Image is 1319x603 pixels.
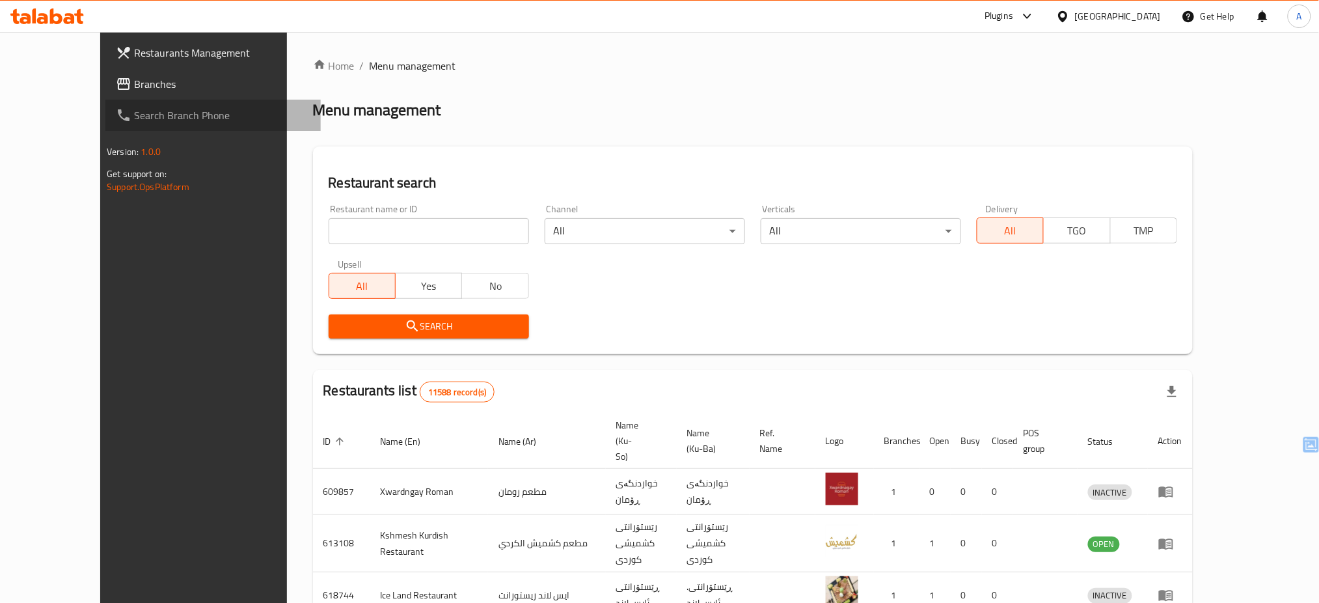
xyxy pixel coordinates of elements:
[677,469,750,515] td: خواردنگەی ڕۆمان
[1088,434,1130,449] span: Status
[951,414,982,469] th: Busy
[498,434,554,449] span: Name (Ar)
[467,277,523,296] span: No
[141,143,161,160] span: 1.0.0
[1088,588,1132,603] span: INACTIVE
[107,143,139,160] span: Version:
[982,414,1013,469] th: Closed
[826,473,858,505] img: Xwardngay Roman
[381,434,438,449] span: Name (En)
[1088,485,1132,500] span: INACTIVE
[401,277,457,296] span: Yes
[134,45,310,61] span: Restaurants Management
[329,315,529,339] button: Search
[1075,9,1161,23] div: [GEOGRAPHIC_DATA]
[815,414,874,469] th: Logo
[420,386,494,399] span: 11588 record(s)
[951,469,982,515] td: 0
[461,273,528,299] button: No
[370,469,488,515] td: Xwardngay Roman
[329,273,396,299] button: All
[606,469,677,515] td: خواردنگەی ڕۆمان
[677,515,750,572] td: رێستۆرانتی کشمیشى كوردى
[134,76,310,92] span: Branches
[338,260,362,269] label: Upsell
[323,381,495,402] h2: Restaurants list
[1116,221,1172,240] span: TMP
[982,469,1013,515] td: 0
[370,58,456,74] span: Menu management
[329,218,529,244] input: Search for restaurant name or ID..
[874,515,919,572] td: 1
[616,417,661,464] span: Name (Ku-So)
[606,515,677,572] td: رێستۆرانتی کشمیشى كوردى
[545,218,745,244] div: All
[951,515,982,572] td: 0
[134,107,310,123] span: Search Branch Phone
[323,434,348,449] span: ID
[339,318,519,335] span: Search
[1148,414,1193,469] th: Action
[1043,217,1110,244] button: TGO
[982,515,1013,572] td: 0
[329,173,1177,193] h2: Restaurant search
[313,58,355,74] a: Home
[1088,484,1132,500] div: INACTIVE
[488,469,606,515] td: مطعم رومان
[313,58,1193,74] nav: breadcrumb
[687,425,734,456] span: Name (Ku-Ba)
[105,68,321,100] a: Branches
[107,165,167,182] span: Get support on:
[826,525,858,557] img: Kshmesh Kurdish Restaurant
[313,515,370,572] td: 613108
[1297,9,1302,23] span: A
[874,469,919,515] td: 1
[360,58,364,74] li: /
[760,425,800,456] span: Ref. Name
[313,100,441,120] h2: Menu management
[107,178,189,195] a: Support.OpsPlatform
[919,469,951,515] td: 0
[977,217,1044,244] button: All
[334,277,390,296] span: All
[1156,376,1188,408] div: Export file
[395,273,462,299] button: Yes
[1088,537,1120,552] span: OPEN
[985,8,1013,24] div: Plugins
[370,515,488,572] td: Kshmesh Kurdish Restaurant
[105,100,321,131] a: Search Branch Phone
[105,37,321,68] a: Restaurants Management
[874,414,919,469] th: Branches
[488,515,606,572] td: مطعم كشميش الكردي
[919,515,951,572] td: 1
[1049,221,1105,240] span: TGO
[313,469,370,515] td: 609857
[1024,425,1062,456] span: POS group
[1158,587,1182,603] div: Menu
[1158,484,1182,499] div: Menu
[986,204,1018,214] label: Delivery
[1158,536,1182,552] div: Menu
[1088,537,1120,552] div: OPEN
[420,382,495,402] div: Total records count
[761,218,961,244] div: All
[983,221,1039,240] span: All
[919,414,951,469] th: Open
[1110,217,1177,244] button: TMP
